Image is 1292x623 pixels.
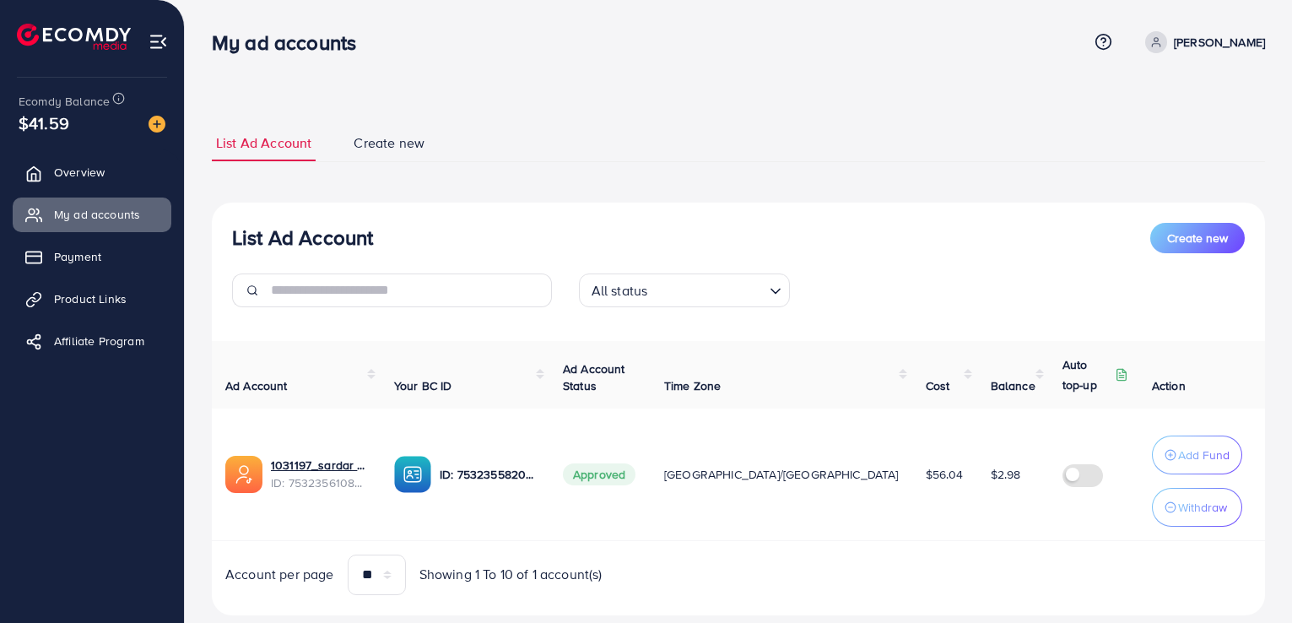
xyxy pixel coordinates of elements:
[19,111,69,135] span: $41.59
[1138,31,1265,53] a: [PERSON_NAME]
[394,456,431,493] img: ic-ba-acc.ded83a64.svg
[225,377,288,394] span: Ad Account
[563,360,625,394] span: Ad Account Status
[54,164,105,181] span: Overview
[991,466,1021,483] span: $2.98
[13,198,171,231] a: My ad accounts
[926,377,950,394] span: Cost
[579,274,790,307] div: Search for option
[419,565,603,584] span: Showing 1 To 10 of 1 account(s)
[212,30,370,55] h3: My ad accounts
[440,464,536,485] p: ID: 7532355820592594960
[1178,445,1230,465] p: Add Fund
[216,133,311,153] span: List Ad Account
[1152,377,1186,394] span: Action
[149,32,168,51] img: menu
[17,24,131,50] img: logo
[54,248,101,265] span: Payment
[1220,547,1279,610] iframe: Chat
[13,324,171,358] a: Affiliate Program
[232,225,373,250] h3: List Ad Account
[664,377,721,394] span: Time Zone
[271,474,367,491] span: ID: 7532356108648742913
[1178,497,1227,517] p: Withdraw
[13,240,171,274] a: Payment
[652,275,762,303] input: Search for option
[13,155,171,189] a: Overview
[991,377,1035,394] span: Balance
[225,456,262,493] img: ic-ads-acc.e4c84228.svg
[225,565,334,584] span: Account per page
[1174,32,1265,52] p: [PERSON_NAME]
[563,463,635,485] span: Approved
[664,466,899,483] span: [GEOGRAPHIC_DATA]/[GEOGRAPHIC_DATA]
[271,457,367,491] div: <span class='underline'>1031197_sardar sahb_1753763329912</span></br>7532356108648742913
[394,377,452,394] span: Your BC ID
[1152,488,1242,527] button: Withdraw
[1152,436,1242,474] button: Add Fund
[19,93,110,110] span: Ecomdy Balance
[149,116,165,133] img: image
[1150,223,1245,253] button: Create new
[13,282,171,316] a: Product Links
[588,279,651,303] span: All status
[54,333,144,349] span: Affiliate Program
[354,133,424,153] span: Create new
[54,206,140,223] span: My ad accounts
[54,290,127,307] span: Product Links
[271,457,367,474] a: 1031197_sardar sahb_1753763329912
[1062,355,1111,395] p: Auto top-up
[926,466,964,483] span: $56.04
[1167,230,1228,246] span: Create new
